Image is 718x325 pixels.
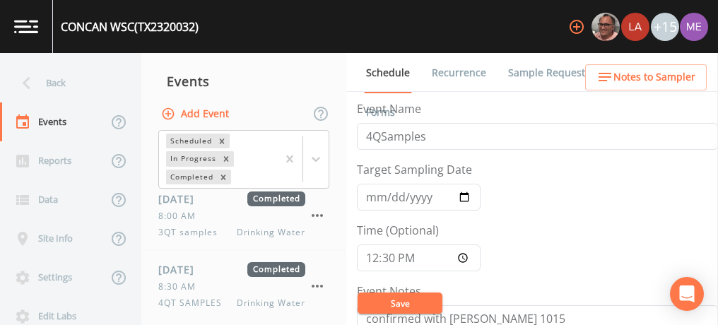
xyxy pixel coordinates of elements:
div: Open Intercom Messenger [670,277,704,311]
span: Completed [247,262,305,277]
a: Forms [364,93,397,132]
span: [DATE] [158,191,204,206]
img: e2d790fa78825a4bb76dcb6ab311d44c [592,13,620,41]
label: Target Sampling Date [357,161,472,178]
div: +15 [651,13,679,41]
a: [DATE]Completed8:30 AM4QT SAMPLESDrinking Water [141,251,346,321]
div: Mike Franklin [591,13,620,41]
label: Event Name [357,100,421,117]
span: Drinking Water [237,226,305,239]
div: Remove In Progress [218,151,234,166]
div: Remove Scheduled [214,134,230,148]
img: cf6e799eed601856facf0d2563d1856d [621,13,649,41]
button: Save [358,292,442,314]
div: Remove Completed [216,170,231,184]
span: 8:30 AM [158,280,204,293]
div: In Progress [166,151,218,166]
span: 3QT samples [158,226,226,239]
div: CONCAN WSC (TX2320032) [61,18,199,35]
button: Add Event [158,101,235,127]
div: Lauren Saenz [620,13,650,41]
a: Recurrence [430,53,488,93]
span: Completed [247,191,305,206]
label: Time (Optional) [357,222,439,239]
a: [DATE]Completed8:00 AM3QT samplesDrinking Water [141,180,346,251]
div: Scheduled [166,134,214,148]
div: Events [141,64,346,99]
span: Drinking Water [237,297,305,309]
span: Notes to Sampler [613,69,695,86]
img: d4d65db7c401dd99d63b7ad86343d265 [680,13,708,41]
a: COC Details [610,53,670,93]
a: Sample Requests [506,53,592,93]
span: 4QT SAMPLES [158,297,230,309]
label: Event Notes [357,283,421,300]
img: logo [14,20,38,33]
span: 8:00 AM [158,210,204,223]
button: Notes to Sampler [585,64,707,90]
a: Schedule [364,53,412,93]
span: [DATE] [158,262,204,277]
div: Completed [166,170,216,184]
